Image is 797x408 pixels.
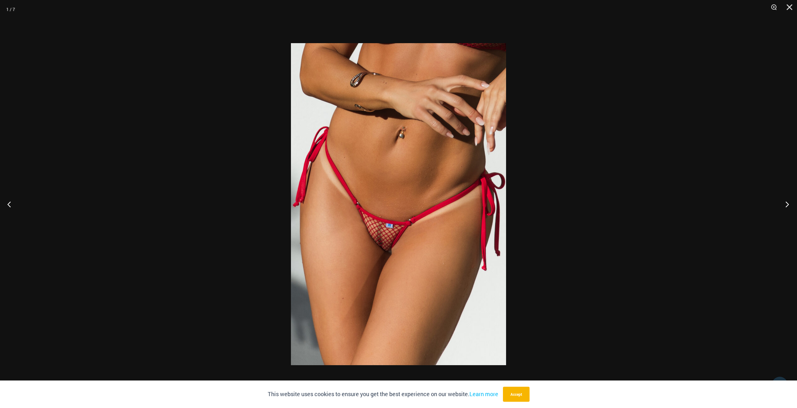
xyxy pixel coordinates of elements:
[774,189,797,220] button: Next
[503,387,530,402] button: Accept
[268,390,498,399] p: This website uses cookies to ensure you get the best experience on our website.
[291,43,506,365] img: Summer Storm Red 456 Micro 02
[6,5,15,14] div: 1 / 7
[469,390,498,398] a: Learn more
